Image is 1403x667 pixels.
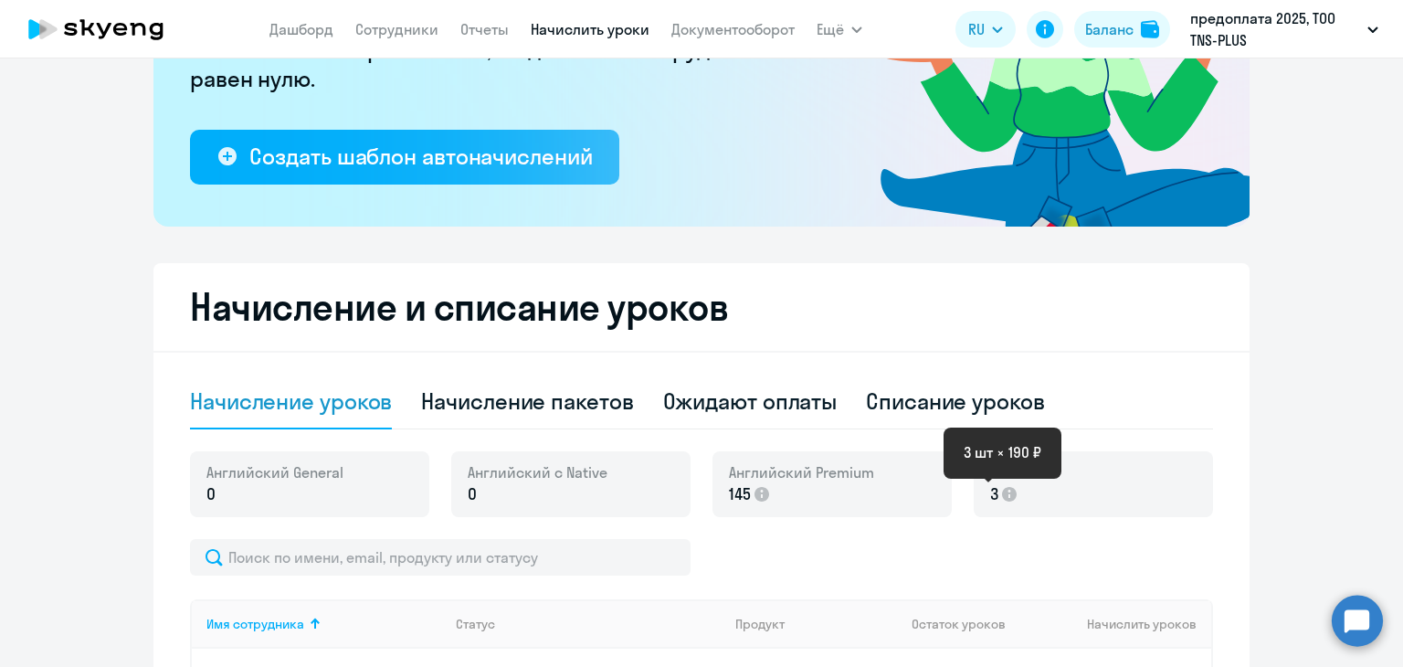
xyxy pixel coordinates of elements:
[955,11,1016,48] button: RU
[531,20,649,38] a: Начислить уроки
[421,386,633,416] div: Начисление пакетов
[735,616,785,632] div: Продукт
[206,482,216,506] span: 0
[866,386,1045,416] div: Списание уроков
[1141,20,1159,38] img: balance
[456,616,721,632] div: Статус
[460,20,509,38] a: Отчеты
[817,11,862,48] button: Ещё
[1181,7,1387,51] button: предоплата 2025, ТОО TNS-PLUS
[729,482,751,506] span: 145
[206,616,441,632] div: Имя сотрудника
[1085,18,1134,40] div: Баланс
[964,441,1041,463] li: 3 шт × 190 ₽
[468,462,607,482] span: Английский с Native
[817,18,844,40] span: Ещё
[206,462,343,482] span: Английский General
[1074,11,1170,48] button: Балансbalance
[1190,7,1360,51] p: предоплата 2025, ТОО TNS-PLUS
[355,20,438,38] a: Сотрудники
[671,20,795,38] a: Документооборот
[206,616,304,632] div: Имя сотрудника
[1025,599,1211,649] th: Начислить уроков
[190,285,1213,329] h2: Начисление и списание уроков
[190,539,691,576] input: Поиск по имени, email, продукту или статусу
[190,130,619,185] button: Создать шаблон автоначислений
[968,18,985,40] span: RU
[912,616,1025,632] div: Остаток уроков
[190,386,392,416] div: Начисление уроков
[456,616,495,632] div: Статус
[735,616,898,632] div: Продукт
[729,462,874,482] span: Английский Premium
[663,386,838,416] div: Ожидают оплаты
[468,482,477,506] span: 0
[912,616,1006,632] span: Остаток уроков
[249,142,592,171] div: Создать шаблон автоначислений
[269,20,333,38] a: Дашборд
[990,482,998,506] span: 3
